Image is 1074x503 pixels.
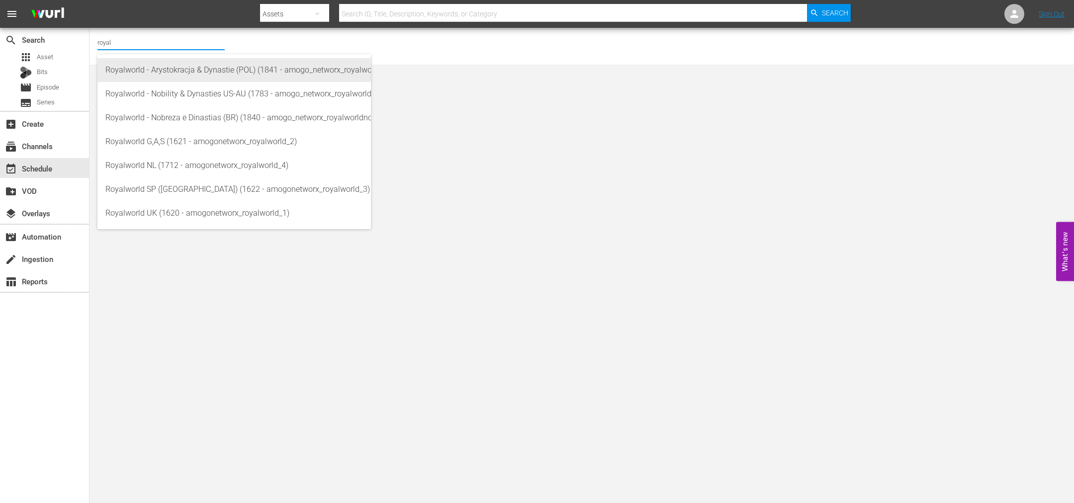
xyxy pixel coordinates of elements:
[5,253,17,265] span: Ingestion
[105,177,363,201] div: Royalworld SP ([GEOGRAPHIC_DATA]) (1622 - amogonetworx_royalworld_3)
[5,208,17,220] span: Overlays
[105,130,363,154] div: Royalworld G,A,S (1621 - amogonetworx_royalworld_2)
[5,118,17,130] span: add_box
[105,154,363,177] div: Royalworld NL (1712 - amogonetworx_royalworld_4)
[822,4,848,22] span: Search
[20,97,32,109] span: Series
[5,185,17,197] span: VOD
[37,97,55,107] span: Series
[5,163,17,175] span: Schedule
[807,4,851,22] button: Search
[105,201,363,225] div: Royalworld UK (1620 - amogonetworx_royalworld_1)
[105,106,363,130] div: Royalworld - Nobreza e Dinastias (BR) (1840 - amogo_networx_royalworldnobrezaedinastias_1)
[97,30,626,62] div: No Channel Selected.
[37,52,53,62] span: Asset
[1056,222,1074,281] button: Open Feedback Widget
[24,2,72,26] img: ans4CAIJ8jUAAAAAAAAAAAAAAAAAAAAAAAAgQb4GAAAAAAAAAAAAAAAAAAAAAAAAJMjXAAAAAAAAAAAAAAAAAAAAAAAAgAT5G...
[37,83,59,92] span: Episode
[105,58,363,82] div: Royalworld - Arystokracja & Dynastie (POL) (1841 - amogo_networx_royalworldarystokracjadynastie_1)
[105,82,363,106] div: Royalworld - Nobility & Dynasties US-AU (1783 - amogo_networx_royalworldnobilitydynasties_1)
[5,276,17,288] span: Reports
[5,141,17,153] span: Channels
[5,231,17,243] span: Automation
[37,67,48,77] span: Bits
[20,82,32,93] span: movie
[1039,10,1065,18] a: Sign Out
[5,34,17,46] span: Search
[20,67,32,79] div: Bits
[20,51,32,63] span: Asset
[6,8,18,20] span: menu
